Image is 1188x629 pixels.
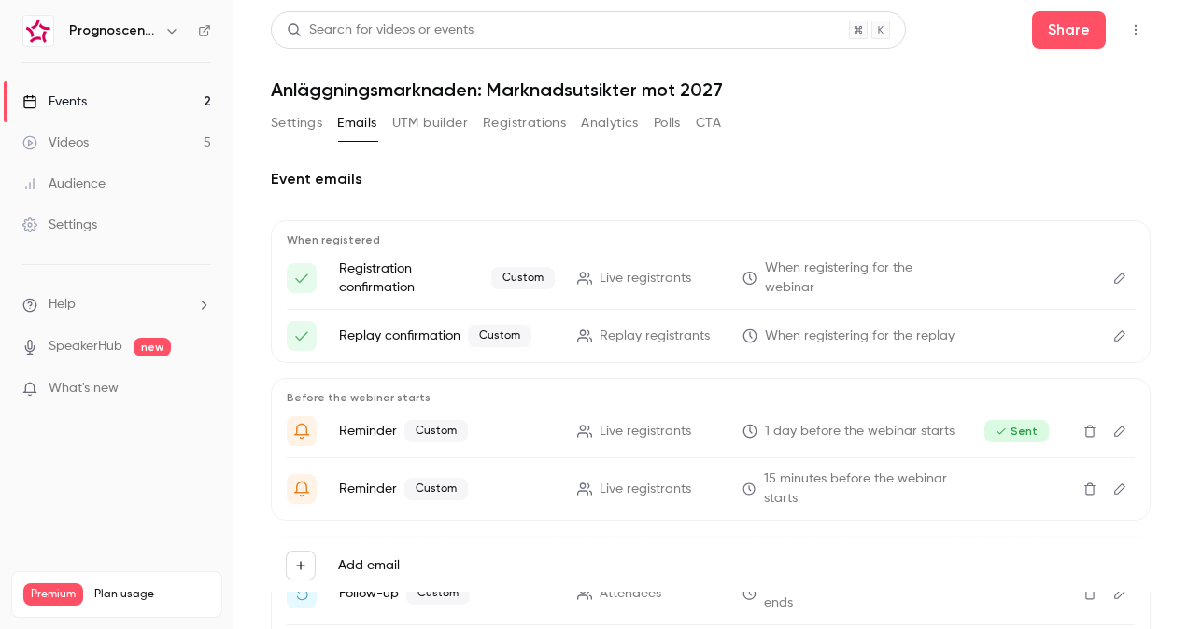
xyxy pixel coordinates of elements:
[581,108,639,138] button: Analytics
[22,295,211,314] li: help-dropdown-opener
[338,556,400,575] label: Add email
[765,422,955,441] span: 1 day before the webinar starts
[287,416,1135,446] li: Kom ihåg '{{ event_name }}' imorgon !
[271,78,1151,101] h1: Anläggningsmarknaden: Marknadsutsikter mot 2027
[696,108,721,138] button: CTA
[49,337,122,356] a: SpeakerHub
[764,469,959,509] span: 15 minutes before the webinar starts
[23,16,53,46] img: Prognoscentret | Powered by Hubexo
[287,21,474,40] div: Search for videos or events
[483,108,566,138] button: Registrations
[600,422,691,441] span: Live registrants
[22,92,87,111] div: Events
[287,574,1135,613] li: Tack för att du deltog i {{ event_name }}
[765,327,955,346] span: When registering for the replay
[392,108,468,138] button: UTM builder
[339,325,555,347] p: Replay confirmation
[49,295,76,314] span: Help
[1105,474,1135,504] button: Edit
[339,478,555,500] p: Reminder
[1075,416,1105,446] button: Delete
[765,259,958,298] span: When registering for the webinar
[339,582,555,605] p: Follow-up
[23,583,83,606] span: Premium
[69,21,157,40] h6: Prognoscentret | Powered by Hubexo
[271,108,322,138] button: Settings
[287,232,1135,247] p: When registered
[339,259,555,297] p: Registration confirmation
[404,478,468,500] span: Custom
[491,267,555,289] span: Custom
[339,420,555,442] p: Reminder
[600,269,691,288] span: Live registrants
[406,582,470,605] span: Custom
[287,259,1135,298] li: Här kommer din länk till {{ event_name }}!
[189,381,211,398] iframe: Noticeable Trigger
[22,175,106,193] div: Audience
[1075,579,1105,608] button: Delete
[1105,321,1135,351] button: Edit
[1105,579,1135,608] button: Edit
[94,587,210,602] span: Plan usage
[22,133,89,152] div: Videos
[1105,263,1135,293] button: Edit
[49,379,119,398] span: What's new
[600,480,691,499] span: Live registrants
[1105,416,1135,446] button: Edit
[1075,474,1105,504] button: Delete
[984,420,1049,442] span: Sent
[654,108,681,138] button: Polls
[271,168,1151,190] h2: Event emails
[764,574,958,613] span: 30 minutes after the webinar ends
[287,469,1135,509] li: {{ event_name }} börjar strax
[1032,11,1106,49] button: Share
[404,420,468,442] span: Custom
[134,338,171,356] span: new
[337,108,376,138] button: Emails
[287,390,1135,405] p: Before the webinar starts
[287,321,1135,351] li: Här kommer din länk till {{ event_name }}!
[600,327,710,346] span: Replay registrants
[22,216,97,234] div: Settings
[468,325,531,347] span: Custom
[600,584,661,604] span: Attendees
